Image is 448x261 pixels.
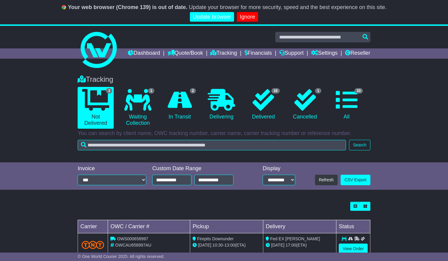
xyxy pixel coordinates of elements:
a: Reseller [345,48,370,59]
td: Delivery [263,220,336,233]
td: Status [336,220,370,233]
span: 3 [106,88,112,94]
span: 17:00 [286,243,296,247]
span: 10:30 [212,243,223,247]
a: Support [279,48,304,59]
a: Financials [245,48,272,59]
button: Search [349,140,370,150]
span: Firepits Downunder [197,236,233,241]
p: You can search by client name, OWC tracking number, carrier name, carrier tracking number or refe... [78,130,370,137]
div: Custom Date Range [152,165,246,172]
a: Ignore [237,12,258,22]
img: TNT_Domestic.png [82,241,104,249]
td: Pickup [190,220,263,233]
span: [DATE] [271,243,284,247]
span: 20 [354,88,363,94]
a: Update browser [190,12,234,22]
a: Settings [311,48,338,59]
td: OWC / Carrier # [108,220,190,233]
span: 13:00 [224,243,235,247]
div: Tracking [75,75,373,84]
b: Your web browser (Chrome 139) is out of date. [68,4,187,10]
a: 1 Waiting Collection [120,87,156,129]
a: 20 All [329,87,364,122]
div: Display [263,165,295,172]
a: Dashboard [128,48,160,59]
div: - (ETA) [193,242,261,248]
span: Update your browser for more security, speed and the best experience on this site. [189,4,387,10]
div: Invoice [78,165,146,172]
a: View Order [339,244,368,254]
a: 3 Not Delivered [78,87,114,129]
td: Carrier [78,220,108,233]
button: Refresh [315,175,338,185]
a: Quote/Book [168,48,203,59]
a: 1 Cancelled [287,87,323,122]
div: (ETA) [266,242,334,248]
span: OWCAU658997AU [115,243,151,247]
a: 16 Delivered [246,87,281,122]
span: 16 [271,88,280,94]
span: 1 [148,88,154,94]
span: OWS000658997 [117,236,148,241]
span: Fed EX [PERSON_NAME] [270,236,320,241]
a: CSV Export [341,175,370,185]
span: © One World Courier 2025. All rights reserved. [78,254,165,259]
span: 1 [315,88,321,94]
a: Tracking [210,48,237,59]
span: 2 [190,88,196,94]
span: [DATE] [198,243,211,247]
a: Delivering [203,87,239,122]
a: 2 In Transit [162,87,197,122]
